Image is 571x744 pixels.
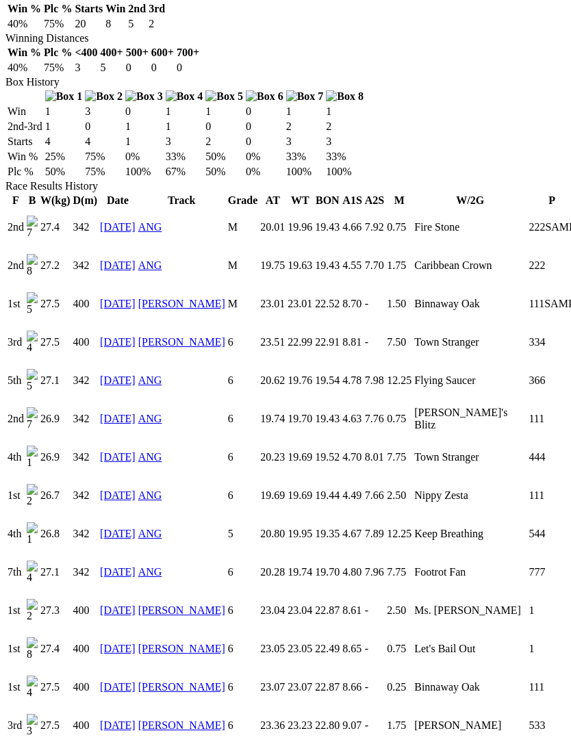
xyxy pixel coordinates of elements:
td: 7.70 [364,247,385,284]
td: 0.75 [386,209,412,246]
a: [PERSON_NAME] [138,336,225,348]
img: Box 2 [85,90,123,103]
td: 0% [245,150,284,164]
td: 1st [7,669,25,706]
td: 27.3 [40,592,71,629]
th: WT [287,194,313,207]
td: 7.66 [364,477,385,514]
td: 4th [7,439,25,476]
td: 7.92 [364,209,385,246]
a: [DATE] [100,298,136,309]
td: 1 [45,120,84,133]
a: [DATE] [100,528,136,539]
a: ANG [138,451,162,463]
td: 2.50 [386,592,412,629]
a: [DATE] [100,604,136,616]
td: 8.66 [342,669,362,706]
td: 7.75 [386,439,412,476]
td: 0% [125,150,164,164]
a: [DATE] [100,719,136,731]
td: 1st [7,477,25,514]
div: Box History [5,76,566,88]
td: Win % [7,150,43,164]
a: ANG [138,374,162,386]
td: 19.95 [287,515,313,552]
td: 5 [100,61,124,75]
td: 342 [73,209,99,246]
th: <400 [74,46,98,60]
td: 19.70 [314,554,340,591]
th: 3rd [148,2,166,16]
td: 27.5 [40,669,71,706]
td: 20.23 [259,439,285,476]
th: W/2G [414,194,526,207]
td: 19.69 [287,439,313,476]
td: 3rd [7,324,25,361]
td: 0 [84,120,123,133]
td: 7.76 [364,400,385,437]
img: 5 [27,369,38,392]
td: 4.55 [342,247,362,284]
a: [DATE] [100,451,136,463]
td: 27.5 [40,324,71,361]
td: 342 [73,247,99,284]
td: 400 [73,285,99,322]
td: 1.50 [386,285,412,322]
td: 4 [45,135,84,149]
td: 1st [7,592,25,629]
td: 2 [148,17,166,31]
td: 22.91 [314,324,340,361]
td: 50% [45,165,84,179]
img: 4 [27,676,38,699]
td: 7.96 [364,554,385,591]
td: 75% [43,17,73,31]
td: 22.49 [314,630,340,667]
td: 33% [165,150,204,164]
th: Date [99,194,136,207]
td: 25% [45,150,84,164]
td: 1 [125,135,164,149]
a: ANG [138,566,162,578]
td: 4.78 [342,362,362,399]
th: A2S [364,194,385,207]
td: 7.75 [386,554,412,591]
td: 4.67 [342,515,362,552]
a: [DATE] [100,643,136,654]
td: 0 [245,105,284,118]
td: 1 [285,105,325,118]
td: 8.65 [342,630,362,667]
td: 2 [285,120,325,133]
th: Plc % [43,46,73,60]
a: [PERSON_NAME] [138,681,225,693]
td: 8.01 [364,439,385,476]
td: 0.75 [386,630,412,667]
td: 6 [227,477,259,514]
td: 2nd-3rd [7,120,43,133]
td: 40% [7,17,42,31]
td: 4.70 [342,439,362,476]
td: 2nd [7,209,25,246]
td: 19.52 [314,439,340,476]
th: 400+ [100,46,124,60]
a: [DATE] [100,374,136,386]
td: 342 [73,554,99,591]
td: Keep Breathing [414,515,526,552]
td: 100% [285,165,325,179]
td: Binnaway Oak [414,285,526,322]
td: 0 [125,105,164,118]
td: 6 [227,669,259,706]
th: 2nd [127,2,147,16]
td: 20 [74,17,103,31]
td: - [364,324,385,361]
td: 6 [227,439,259,476]
td: 8.61 [342,592,362,629]
th: M [386,194,412,207]
a: [DATE] [100,259,136,271]
a: ANG [138,489,162,501]
td: 75% [43,61,73,75]
img: 7 [27,216,38,239]
th: D(m) [73,194,99,207]
td: 27.1 [40,362,71,399]
td: 27.4 [40,630,71,667]
td: 12.25 [386,515,412,552]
